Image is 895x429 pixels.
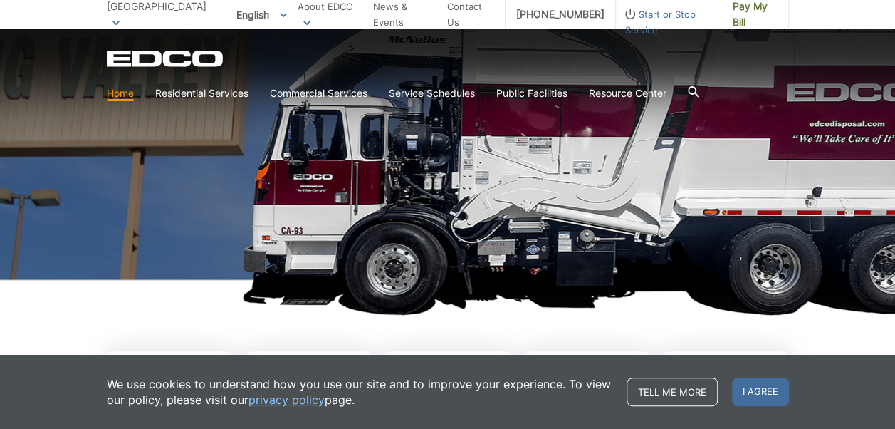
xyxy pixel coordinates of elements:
a: Public Facilities [496,86,567,101]
a: Tell me more [627,378,718,406]
a: Resource Center [589,86,666,101]
span: English [226,3,298,26]
a: privacy policy [248,392,325,408]
a: Commercial Services [270,86,367,101]
a: EDCD logo. Return to the homepage. [107,50,225,67]
p: We use cookies to understand how you use our site and to improve your experience. To view our pol... [107,376,612,408]
a: Service Schedules [389,86,475,101]
span: I agree [732,378,789,406]
a: Residential Services [155,86,248,101]
a: Home [107,86,134,101]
